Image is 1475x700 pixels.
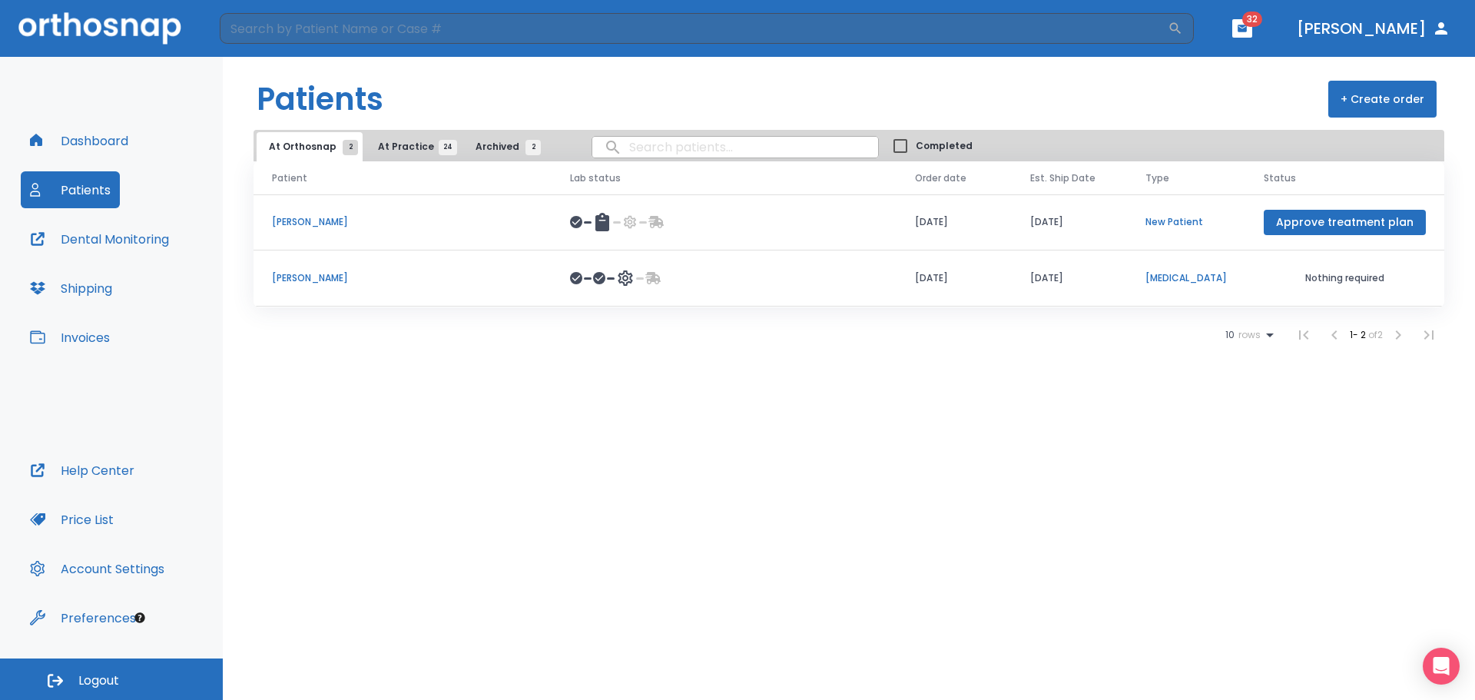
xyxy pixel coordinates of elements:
input: Search by Patient Name or Case # [220,13,1168,44]
span: 10 [1225,330,1235,340]
button: [PERSON_NAME] [1291,15,1457,42]
button: Account Settings [21,550,174,587]
h1: Patients [257,76,383,122]
button: Preferences [21,599,145,636]
span: Est. Ship Date [1030,171,1095,185]
button: Patients [21,171,120,208]
span: Archived [476,140,533,154]
td: [DATE] [897,250,1012,307]
span: of 2 [1368,328,1383,341]
span: Logout [78,672,119,689]
span: Completed [916,139,973,153]
p: [MEDICAL_DATA] [1145,271,1227,285]
td: [DATE] [897,194,1012,250]
p: [PERSON_NAME] [272,215,533,229]
button: Shipping [21,270,121,307]
span: At Practice [378,140,448,154]
span: Lab status [570,171,621,185]
span: Type [1145,171,1169,185]
button: Approve treatment plan [1264,210,1426,235]
p: Nothing required [1264,271,1426,285]
div: tabs [257,132,549,161]
p: [PERSON_NAME] [272,271,533,285]
button: Dental Monitoring [21,221,178,257]
td: [DATE] [1012,194,1127,250]
input: search [592,132,878,162]
div: Open Intercom Messenger [1423,648,1460,685]
span: 1 - 2 [1350,328,1368,341]
img: Orthosnap [18,12,181,44]
span: 32 [1242,12,1262,27]
div: Tooltip anchor [133,611,147,625]
span: rows [1235,330,1261,340]
span: 24 [439,140,457,155]
span: 2 [343,140,358,155]
span: Patient [272,171,307,185]
span: At Orthosnap [269,140,350,154]
span: Order date [915,171,966,185]
button: Dashboard [21,122,138,159]
span: Status [1264,171,1296,185]
p: New Patient [1145,215,1227,229]
button: Help Center [21,452,144,489]
td: [DATE] [1012,250,1127,307]
button: + Create order [1328,81,1437,118]
span: 2 [525,140,541,155]
button: Price List [21,501,123,538]
button: Invoices [21,319,119,356]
